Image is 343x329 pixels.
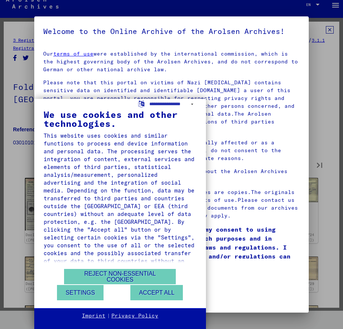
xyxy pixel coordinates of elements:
button: Accept all [130,285,183,300]
div: We use cookies and other technologies. [44,110,197,128]
a: Privacy Policy [111,312,158,320]
a: Imprint [82,312,105,320]
div: This website uses cookies and similar functions to process end device information and personal da... [44,132,197,273]
button: Settings [57,285,104,300]
button: Reject non-essential cookies [64,269,176,284]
